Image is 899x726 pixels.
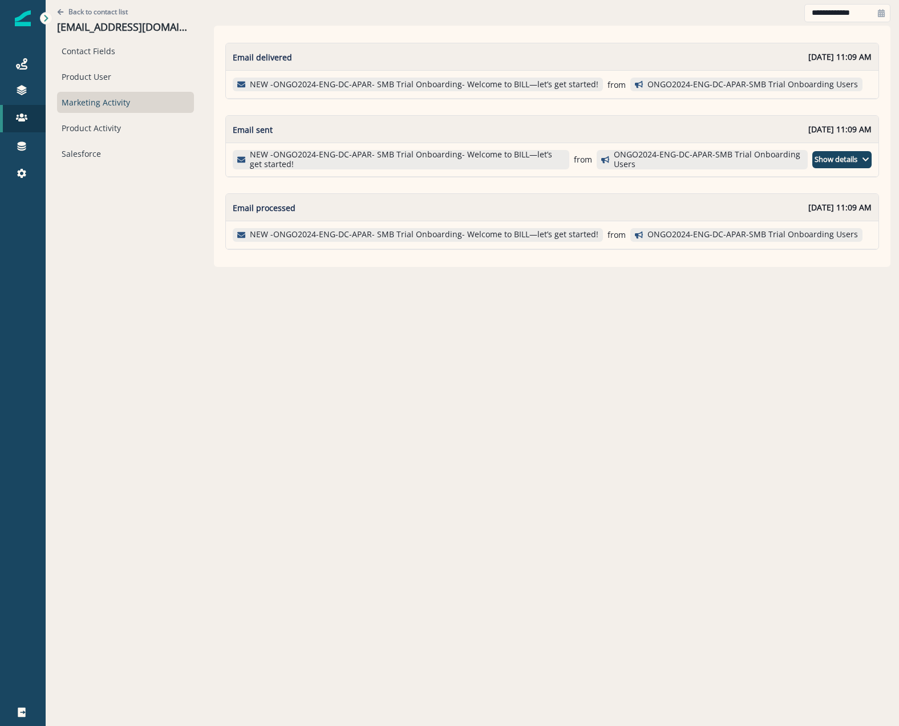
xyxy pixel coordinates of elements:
[614,150,803,169] p: ONGO2024-ENG-DC-APAR-SMB Trial Onboarding Users
[57,7,128,17] button: Go back
[57,40,194,62] div: Contact Fields
[233,202,295,214] p: Email processed
[808,123,872,135] p: [DATE] 11:09 AM
[68,7,128,17] p: Back to contact list
[647,80,858,90] p: ONGO2024-ENG-DC-APAR-SMB Trial Onboarding Users
[57,21,194,34] p: [EMAIL_ADDRESS][DOMAIN_NAME]
[808,51,872,63] p: [DATE] 11:09 AM
[808,201,872,213] p: [DATE] 11:09 AM
[608,229,626,241] p: from
[57,92,194,113] div: Marketing Activity
[574,153,592,165] p: from
[233,51,292,63] p: Email delivered
[57,117,194,139] div: Product Activity
[57,143,194,164] div: Salesforce
[608,79,626,91] p: from
[250,150,565,169] p: NEW -ONGO2024-ENG-DC-APAR- SMB Trial Onboarding- Welcome to BILL—let’s get started!
[250,80,598,90] p: NEW -ONGO2024-ENG-DC-APAR- SMB Trial Onboarding- Welcome to BILL—let’s get started!
[250,230,598,240] p: NEW -ONGO2024-ENG-DC-APAR- SMB Trial Onboarding- Welcome to BILL—let’s get started!
[15,10,31,26] img: Inflection
[57,66,194,87] div: Product User
[233,124,273,136] p: Email sent
[647,230,858,240] p: ONGO2024-ENG-DC-APAR-SMB Trial Onboarding Users
[812,151,872,168] button: Show details
[815,155,857,164] p: Show details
